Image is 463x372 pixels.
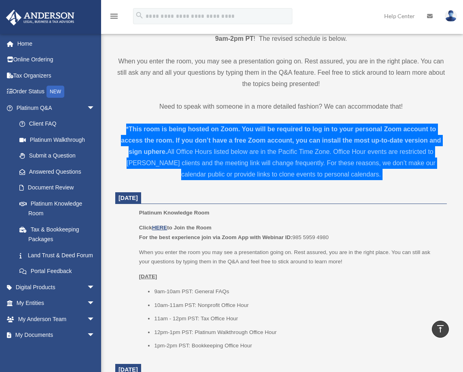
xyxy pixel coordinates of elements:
[139,248,441,267] p: When you enter the room you may see a presentation going on. Rest assured, you are in the right p...
[154,341,441,351] li: 1pm-2pm PST: Bookkeeping Office Hour
[11,132,107,148] a: Platinum Walkthrough
[87,343,103,359] span: arrow_drop_down
[6,100,107,116] a: Platinum Q&Aarrow_drop_down
[118,195,138,201] span: [DATE]
[11,263,107,280] a: Portal Feedback
[6,52,107,68] a: Online Ordering
[6,67,107,84] a: Tax Organizers
[165,148,167,155] strong: .
[11,221,107,247] a: Tax & Bookkeeping Packages
[139,234,292,240] b: For the best experience join via Zoom App with Webinar ID:
[47,86,64,98] div: NEW
[87,295,103,312] span: arrow_drop_down
[6,84,107,100] a: Order StatusNEW
[11,195,103,221] a: Platinum Knowledge Room
[87,279,103,296] span: arrow_drop_down
[445,10,457,22] img: User Pic
[115,101,447,112] p: Need to speak with someone in a more detailed fashion? We can accommodate that!
[6,295,107,311] a: My Entitiesarrow_drop_down
[4,10,77,25] img: Anderson Advisors Platinum Portal
[139,225,211,231] b: Click to Join the Room
[6,36,107,52] a: Home
[135,11,144,20] i: search
[215,24,442,42] strong: Platinum Knowledge Room, which is open from 9am-2pm PT
[152,225,167,231] a: HERE
[139,273,157,280] u: [DATE]
[154,287,441,296] li: 9am-10am PST: General FAQs
[436,324,445,334] i: vertical_align_top
[432,321,449,338] a: vertical_align_top
[6,279,107,295] a: Digital Productsarrow_drop_down
[11,116,107,132] a: Client FAQ
[139,223,441,242] p: 985 5959 4980
[154,301,441,310] li: 10am-11am PST: Nonprofit Office Hour
[6,343,107,359] a: Online Learningarrow_drop_down
[87,100,103,116] span: arrow_drop_down
[154,314,441,324] li: 11am - 12pm PST: Tax Office Hour
[109,14,119,21] a: menu
[121,126,441,155] strong: *This room is being hosted on Zoom. You will be required to log in to your personal Zoom account ...
[139,210,209,216] span: Platinum Knowledge Room
[11,164,107,180] a: Answered Questions
[11,180,107,196] a: Document Review
[6,327,107,343] a: My Documentsarrow_drop_down
[115,56,447,90] p: When you enter the room, you may see a presentation going on. Rest assured, you are in the right ...
[6,311,107,327] a: My Anderson Teamarrow_drop_down
[11,247,107,263] a: Land Trust & Deed Forum
[11,148,107,164] a: Submit a Question
[87,327,103,344] span: arrow_drop_down
[109,11,119,21] i: menu
[115,124,447,180] div: All Office Hours listed below are in the Pacific Time Zone. Office Hour events are restricted to ...
[152,148,165,155] a: here
[87,311,103,328] span: arrow_drop_down
[154,328,441,337] li: 12pm-1pm PST: Platinum Walkthrough Office Hour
